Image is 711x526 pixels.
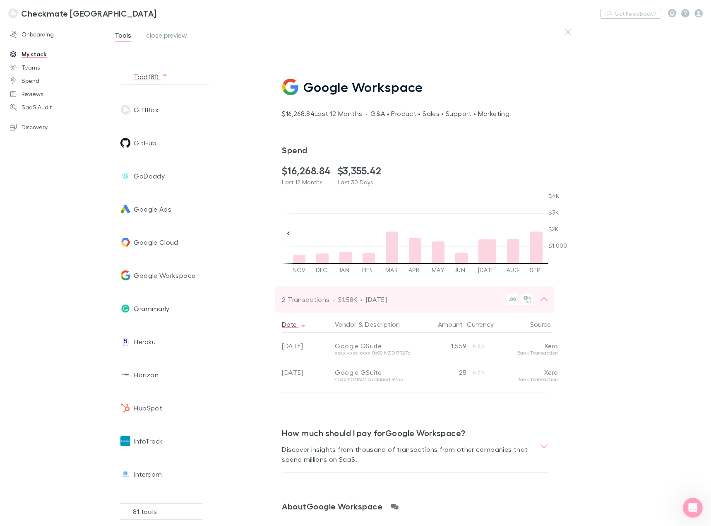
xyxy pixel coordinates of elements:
button: Gif picker [39,271,46,278]
span: Jun [455,267,468,273]
button: Got Feedback? [600,9,661,19]
div: Operator says… [7,72,159,150]
span: HubSpot [134,391,162,425]
div: 2 Transactions·$1.58K·[DATE]Show decimalsShow source currency [275,286,555,313]
button: Show decimals [507,294,518,305]
div: NZD [473,359,497,377]
button: go back [5,3,21,19]
img: Google Workspace's Logo [282,79,298,95]
div: The team will reply as soon as they can. [13,114,129,130]
span: Aug [507,267,520,273]
a: Discovery [2,121,110,134]
span: Sep [530,267,543,273]
div: 81 tools [120,503,202,520]
img: Grammarly's Logo [120,304,130,314]
div: Hey there [117,48,159,66]
button: Date [282,316,307,333]
span: close preview [146,31,187,42]
h2: $16,268.84 [282,165,331,177]
img: Intercom's Logo [120,469,130,479]
img: Google Cloud's Logo [120,237,130,247]
div: Google GSuite [335,342,417,350]
div: NZD [473,333,497,350]
p: [DATE] [366,294,387,304]
span: Last 12 Months [282,179,322,186]
a: My stack [2,48,110,61]
div: Thank you [122,233,152,241]
img: Google Workspace's Logo [120,270,130,280]
h3: How much should I pay for Google Workspace ? [282,428,533,438]
a: Spend [2,74,110,87]
iframe: To enrich screen reader interactions, please activate Accessibility in Grammarly extension settings [683,498,703,518]
div: You’ll get replies here and in your email:✉️[PERSON_NAME][EMAIL_ADDRESS][DOMAIN_NAME]The team wil... [7,72,136,135]
div: Bank Transaction [504,350,558,359]
div: Thank you [115,228,159,246]
span: $1,000 [548,242,567,249]
button: Send a message… [142,268,155,281]
button: Emoji picker [26,271,33,278]
div: Operator • AI Agent • 11m ago [13,137,90,142]
span: Google Workspace [303,79,423,95]
span: May [432,267,445,273]
div: Bank Transaction [504,377,558,386]
img: Heroku's Logo [120,337,130,347]
div: Philip says… [7,48,159,72]
span: Intercom [134,458,162,491]
button: Show source currency [521,294,533,305]
span: $4K [548,193,567,199]
div: & [335,316,411,333]
h3: Checkmate [GEOGRAPHIC_DATA] [21,8,156,18]
img: Profile image for Operator [24,5,37,18]
p: $16,268.84 Last 12 Months [282,109,362,118]
span: Google Workspace [134,259,195,292]
div: · [361,294,363,304]
b: [PERSON_NAME][EMAIL_ADDRESS][DOMAIN_NAME] [13,94,126,109]
div: How much should I pay forGoogle Workspace?Discover insights from thousand of transactions from ot... [275,420,555,473]
div: Close [145,3,160,18]
a: Checkmate [GEOGRAPHIC_DATA] [3,3,162,23]
span: Apr [408,267,422,273]
span: Horizon [134,358,159,391]
span: Nov [293,267,306,273]
h1: Operator [40,4,70,10]
div: 25 [423,359,466,377]
img: Checkmate New Zealand's Logo [8,8,18,18]
div: [DATE] [282,333,331,359]
img: InfoTrack's Logo [120,436,130,446]
h3: Spend [282,145,548,155]
a: Reviews [2,87,110,101]
span: GitHub [134,126,156,159]
div: xxxx-xxxx-xxxx-0600 NZD179276 [335,350,417,355]
button: Vendor [335,316,356,333]
button: Source [530,316,561,333]
span: $3K [548,209,567,216]
button: Tool (81) [134,68,168,85]
div: Xero [504,359,558,377]
a: Google Workspace [282,79,548,95]
span: Jan [339,267,352,273]
div: · [333,294,335,304]
button: Upload attachment [13,271,19,278]
span: Google Cloud [134,226,178,259]
img: HubSpot's Logo [120,403,130,413]
textarea: Message… [7,254,159,268]
div: [DATE] [282,359,331,386]
div: Google GSuite [335,368,417,376]
button: Amount [438,316,473,333]
a: Onboarding [2,28,110,41]
span: InfoTrack [134,425,163,458]
span: Feb [362,267,375,273]
span: Last 30 Days [338,179,373,186]
img: GitHub's Logo [120,138,130,148]
p: $1.58K [338,294,358,304]
img: Google Ads's Logo [120,204,130,214]
div: Philip says… [7,150,159,185]
p: G&A • Product • Sales • Support • Marketing [370,109,509,118]
div: Xero [504,333,558,350]
img: GoDaddy's Logo [120,171,130,181]
span: ipstack [134,491,157,524]
a: SaaS Audit [2,101,110,114]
